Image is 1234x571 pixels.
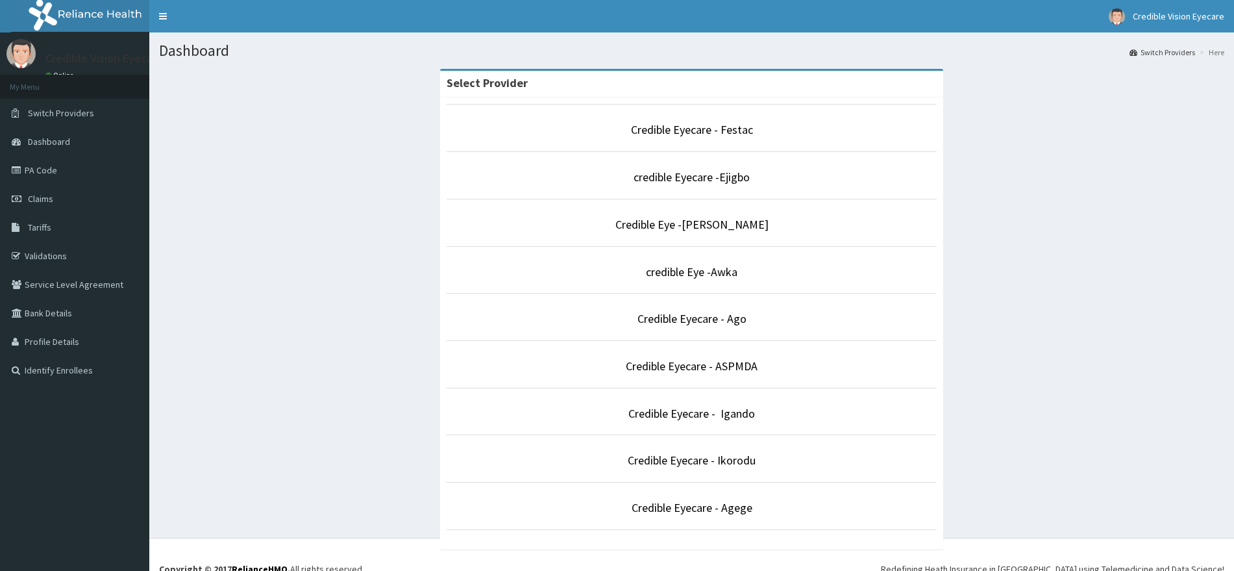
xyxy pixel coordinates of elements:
a: Credible Eyecare - ASPMDA [626,359,758,374]
h1: Dashboard [159,42,1224,59]
p: Credible Vision Eyecare [45,53,163,64]
a: Credible Eye -[PERSON_NAME] [615,217,769,232]
a: credible Eyecare -Ejigbo [634,170,750,184]
a: credible Eye -Awka [646,264,737,279]
span: Claims [28,193,53,205]
span: Switch Providers [28,107,94,119]
strong: Select Provider [447,75,528,90]
a: Credible Eyecare - Ago [637,311,747,326]
a: Credible Eyecare - Festac [631,122,753,137]
span: Credible Vision Eyecare [1133,10,1224,22]
span: Tariffs [28,222,51,233]
span: Dashboard [28,136,70,147]
img: User Image [6,39,36,68]
a: Credible Eyecare - Igando [628,406,755,421]
img: User Image [1109,8,1125,25]
a: Credible Eyecare - Agege [632,500,752,515]
a: Credible Eyecare - Ikorodu [628,453,756,468]
a: Online [45,71,77,80]
a: Switch Providers [1129,47,1195,58]
li: Here [1196,47,1224,58]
